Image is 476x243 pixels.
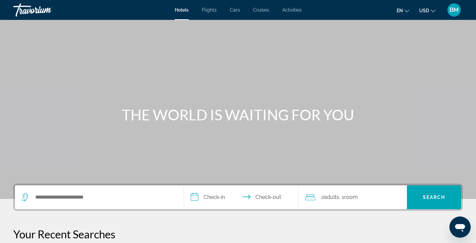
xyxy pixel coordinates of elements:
h1: THE WORLD IS WAITING FOR YOU [114,106,363,123]
iframe: Button to launch messaging window [449,216,471,238]
button: Search [407,185,461,209]
a: Cruises [253,7,269,13]
span: Search [423,195,445,200]
button: Select check in and out date [184,185,299,209]
a: Cars [230,7,240,13]
a: Activities [282,7,302,13]
span: 2 [321,193,339,202]
span: , 1 [339,193,358,202]
a: Hotels [175,7,189,13]
button: Change language [397,6,409,15]
span: BM [449,7,459,13]
p: Your Recent Searches [13,227,463,241]
div: Search widget [15,185,461,209]
button: Change currency [419,6,435,15]
button: User Menu [445,3,463,17]
span: USD [419,8,429,13]
input: Search hotel destination [35,192,174,202]
a: Flights [202,7,217,13]
span: Adults [324,194,339,200]
span: Room [344,194,358,200]
button: Travelers: 2 adults, 0 children [299,185,407,209]
span: en [397,8,403,13]
a: Travorium [13,1,80,19]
